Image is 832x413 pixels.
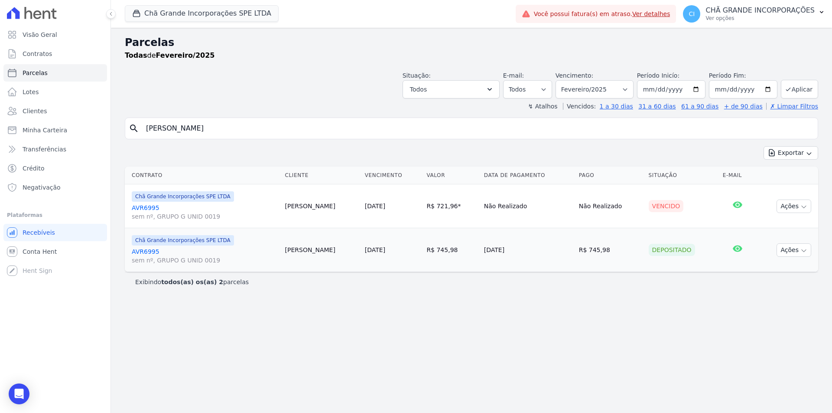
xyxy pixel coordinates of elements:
[3,64,107,82] a: Parcelas
[423,228,480,272] td: R$ 745,98
[632,10,670,17] a: Ver detalhes
[3,45,107,62] a: Contratos
[403,72,431,79] label: Situação:
[709,71,777,80] label: Período Fim:
[3,179,107,196] a: Negativação
[7,210,104,220] div: Plataformas
[282,184,361,228] td: [PERSON_NAME]
[556,72,593,79] label: Vencimento:
[125,35,818,50] h2: Parcelas
[3,26,107,43] a: Visão Geral
[534,10,670,19] span: Você possui fatura(s) em atraso.
[23,126,67,134] span: Minha Carteira
[132,235,234,246] span: Chã Grande Incorporações SPE LTDA
[141,120,814,137] input: Buscar por nome do lote ou do cliente
[23,88,39,96] span: Lotes
[689,11,695,17] span: CI
[649,244,695,256] div: Depositado
[781,80,818,98] button: Aplicar
[528,103,557,110] label: ↯ Atalhos
[23,183,61,192] span: Negativação
[125,51,147,59] strong: Todas
[600,103,633,110] a: 1 a 30 dias
[423,184,480,228] td: R$ 721,96
[132,256,278,265] span: sem nº, GRUPO G UNID 0019
[3,121,107,139] a: Minha Carteira
[719,167,756,184] th: E-mail
[563,103,596,110] label: Vencidos:
[282,167,361,184] th: Cliente
[764,146,818,160] button: Exportar
[423,167,480,184] th: Valor
[132,247,278,265] a: AVR6995sem nº, GRUPO G UNID 0019
[23,228,55,237] span: Recebíveis
[724,103,763,110] a: + de 90 dias
[365,203,385,210] a: [DATE]
[282,228,361,272] td: [PERSON_NAME]
[132,212,278,221] span: sem nº, GRUPO G UNID 0019
[705,15,815,22] p: Ver opções
[766,103,818,110] a: ✗ Limpar Filtros
[361,167,423,184] th: Vencimento
[403,80,500,98] button: Todos
[3,141,107,158] a: Transferências
[676,2,832,26] button: CI CHÃ GRANDE INCORPORAÇÕES Ver opções
[481,228,575,272] td: [DATE]
[777,243,811,257] button: Ações
[365,246,385,253] a: [DATE]
[129,123,139,134] i: search
[481,167,575,184] th: Data de Pagamento
[3,102,107,120] a: Clientes
[3,243,107,260] a: Conta Hent
[3,160,107,177] a: Crédito
[125,50,214,61] p: de
[132,191,234,202] span: Chã Grande Incorporações SPE LTDA
[681,103,718,110] a: 61 a 90 dias
[23,164,45,173] span: Crédito
[23,107,47,115] span: Clientes
[481,184,575,228] td: Não Realizado
[23,247,57,256] span: Conta Hent
[575,167,645,184] th: Pago
[125,167,282,184] th: Contrato
[503,72,524,79] label: E-mail:
[638,103,676,110] a: 31 a 60 dias
[575,228,645,272] td: R$ 745,98
[645,167,719,184] th: Situação
[135,278,249,286] p: Exibindo parcelas
[161,279,223,285] b: todos(as) os(as) 2
[132,203,278,221] a: AVR6995sem nº, GRUPO G UNID 0019
[575,184,645,228] td: Não Realizado
[649,200,684,212] div: Vencido
[3,83,107,101] a: Lotes
[23,49,52,58] span: Contratos
[3,224,107,241] a: Recebíveis
[23,30,57,39] span: Visão Geral
[705,6,815,15] p: CHÃ GRANDE INCORPORAÇÕES
[410,84,427,95] span: Todos
[23,69,48,77] span: Parcelas
[637,72,679,79] label: Período Inicío:
[23,145,66,154] span: Transferências
[9,383,29,404] div: Open Intercom Messenger
[125,5,279,22] button: Chã Grande Incorporações SPE LTDA
[777,200,811,213] button: Ações
[156,51,215,59] strong: Fevereiro/2025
